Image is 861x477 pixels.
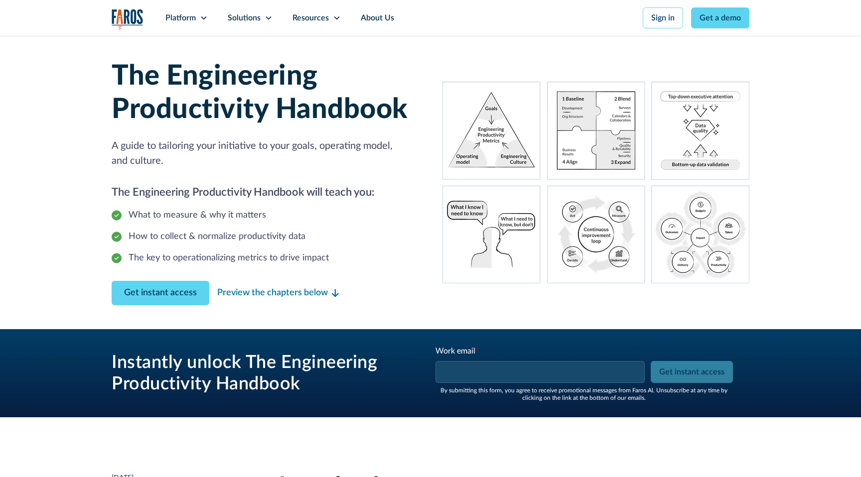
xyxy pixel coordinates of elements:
[651,361,733,383] input: Get instant access
[112,184,419,201] h2: The Engineering Productivity Handbook will teach you:
[112,60,419,126] h1: The Engineering Productivity Handbook
[129,251,329,265] div: The key to operationalizing metrics to drive impact
[691,7,749,28] a: Get a demo
[129,209,266,222] div: What to measure & why it matters
[435,345,647,357] div: Work email
[112,281,209,305] a: Contact Modal
[217,286,339,300] a: Preview the chapters below
[434,387,733,401] div: By submitting this form, you agree to receive promotional messages from Faros Al. Unsubscribe at ...
[112,138,419,168] p: A guide to tailoring your initiative to your goals, operating model, and culture.
[165,12,196,24] div: Platform
[112,9,143,29] img: Logo of the analytics and reporting company Faros.
[292,12,329,24] div: Resources
[228,12,261,24] div: Solutions
[129,230,305,243] div: How to collect & normalize productivity data
[112,352,411,395] h3: Instantly unlock The Engineering Productivity Handbook
[643,7,683,28] a: Sign in
[217,286,328,300] div: Preview the chapters below
[434,345,733,401] form: Email Form
[112,9,143,29] a: home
